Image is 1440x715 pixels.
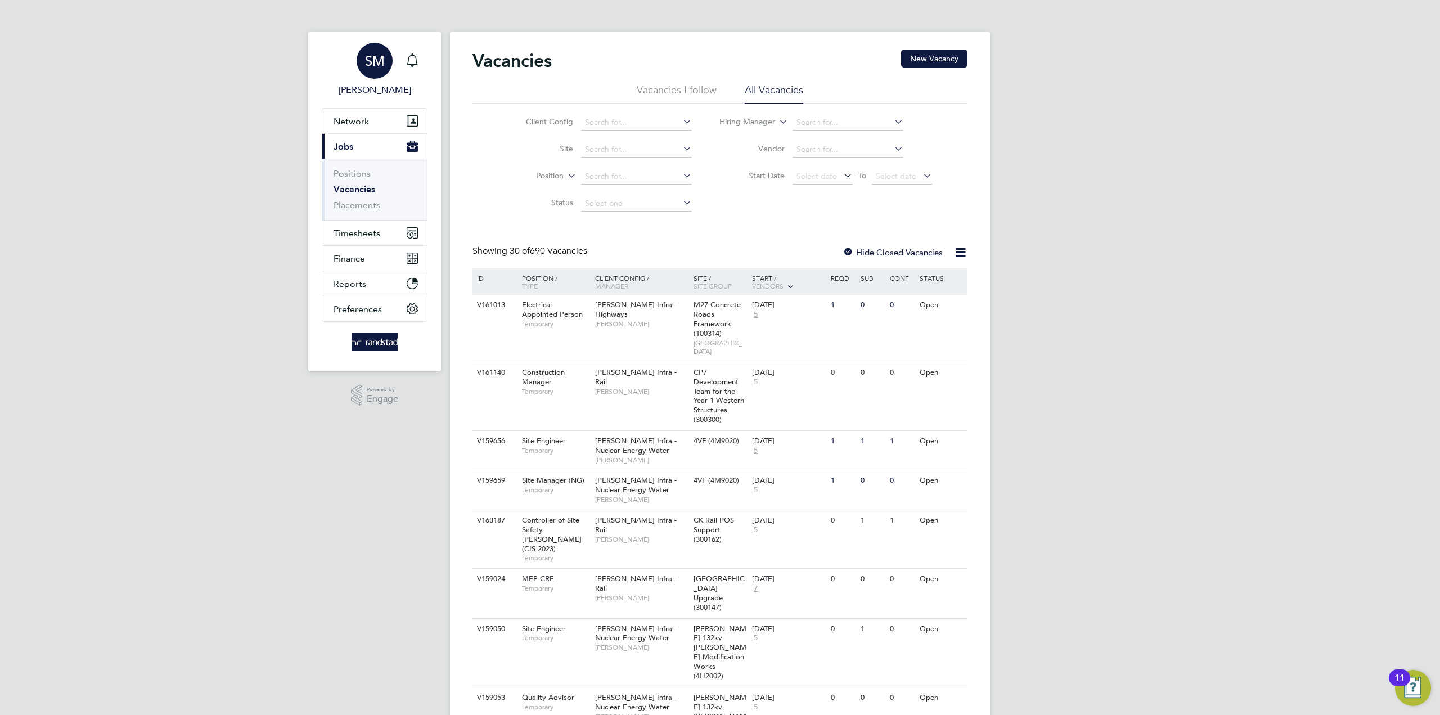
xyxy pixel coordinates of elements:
label: Position [499,170,564,182]
span: [PERSON_NAME] Infra - Rail [595,515,677,534]
span: Site Group [694,281,732,290]
div: ID [474,268,514,287]
span: [PERSON_NAME] [595,643,688,652]
div: 1 [828,470,857,491]
input: Search for... [793,142,903,158]
span: Finance [334,253,365,264]
span: [PERSON_NAME] Infra - Rail [595,574,677,593]
div: 1 [858,510,887,531]
span: Temporary [522,633,589,642]
div: [DATE] [752,516,825,525]
a: Go to home page [322,333,427,351]
div: 0 [858,470,887,491]
div: Open [917,687,966,708]
div: Open [917,569,966,590]
div: V159656 [474,431,514,452]
button: Jobs [322,134,427,159]
button: Network [322,109,427,133]
div: [DATE] [752,437,825,446]
div: Open [917,295,966,316]
span: [PERSON_NAME] [595,320,688,329]
span: Site Engineer [522,624,566,633]
div: 0 [887,295,916,316]
div: V163187 [474,510,514,531]
span: Quality Advisor [522,692,574,702]
span: 5 [752,633,759,643]
span: To [855,168,870,183]
nav: Main navigation [308,32,441,371]
label: Status [508,197,573,208]
span: [PERSON_NAME] Infra - Highways [595,300,677,319]
div: Open [917,362,966,383]
span: Jobs [334,141,353,152]
div: V159659 [474,470,514,491]
span: 5 [752,485,759,495]
div: 0 [887,687,916,708]
button: Reports [322,271,427,296]
div: Showing [472,245,589,257]
div: Position / [514,268,592,295]
div: 0 [858,362,887,383]
span: Temporary [522,320,589,329]
label: Site [508,143,573,154]
span: [PERSON_NAME] [595,456,688,465]
div: Status [917,268,966,287]
div: V161140 [474,362,514,383]
div: [DATE] [752,300,825,310]
div: Jobs [322,159,427,220]
span: 7 [752,584,759,593]
button: Preferences [322,296,427,321]
div: [DATE] [752,624,825,634]
div: Open [917,431,966,452]
span: [PERSON_NAME] Infra - Nuclear Energy Water [595,475,677,494]
li: Vacancies I follow [637,83,717,104]
span: Temporary [522,485,589,494]
a: Powered byEngage [351,385,399,406]
div: Conf [887,268,916,287]
a: SM[PERSON_NAME] [322,43,427,97]
label: Hiring Manager [710,116,775,128]
div: [DATE] [752,476,825,485]
div: 0 [828,362,857,383]
span: 5 [752,525,759,535]
span: [GEOGRAPHIC_DATA] [694,339,747,356]
div: 11 [1394,678,1405,692]
input: Select one [581,196,692,212]
span: [PERSON_NAME] [595,495,688,504]
div: Sub [858,268,887,287]
a: Vacancies [334,184,375,195]
div: Open [917,619,966,640]
span: [PERSON_NAME] [595,535,688,544]
div: 0 [828,687,857,708]
input: Search for... [581,142,692,158]
span: Temporary [522,584,589,593]
div: 1 [858,431,887,452]
span: Temporary [522,703,589,712]
span: Reports [334,278,366,289]
div: Start / [749,268,828,296]
button: Open Resource Center, 11 new notifications [1395,670,1431,706]
span: Temporary [522,554,589,563]
input: Search for... [581,169,692,185]
span: 4VF (4M9020) [694,436,739,446]
div: 0 [887,470,916,491]
span: Temporary [522,387,589,396]
span: Network [334,116,369,127]
span: Preferences [334,304,382,314]
span: 5 [752,703,759,712]
span: SM [365,53,385,68]
span: [GEOGRAPHIC_DATA] Upgrade (300147) [694,574,745,612]
div: 0 [828,619,857,640]
span: [PERSON_NAME] [595,593,688,602]
div: 0 [828,510,857,531]
span: 30 of [510,245,530,257]
span: M27 Concrete Roads Framework (100314) [694,300,741,338]
label: Client Config [508,116,573,127]
span: [PERSON_NAME] Infra - Nuclear Energy Water [595,436,677,455]
span: 4VF (4M9020) [694,475,739,485]
button: New Vacancy [901,50,967,68]
span: [PERSON_NAME] Infra - Nuclear Energy Water [595,624,677,643]
div: 1 [828,431,857,452]
div: 0 [887,362,916,383]
div: 1 [828,295,857,316]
